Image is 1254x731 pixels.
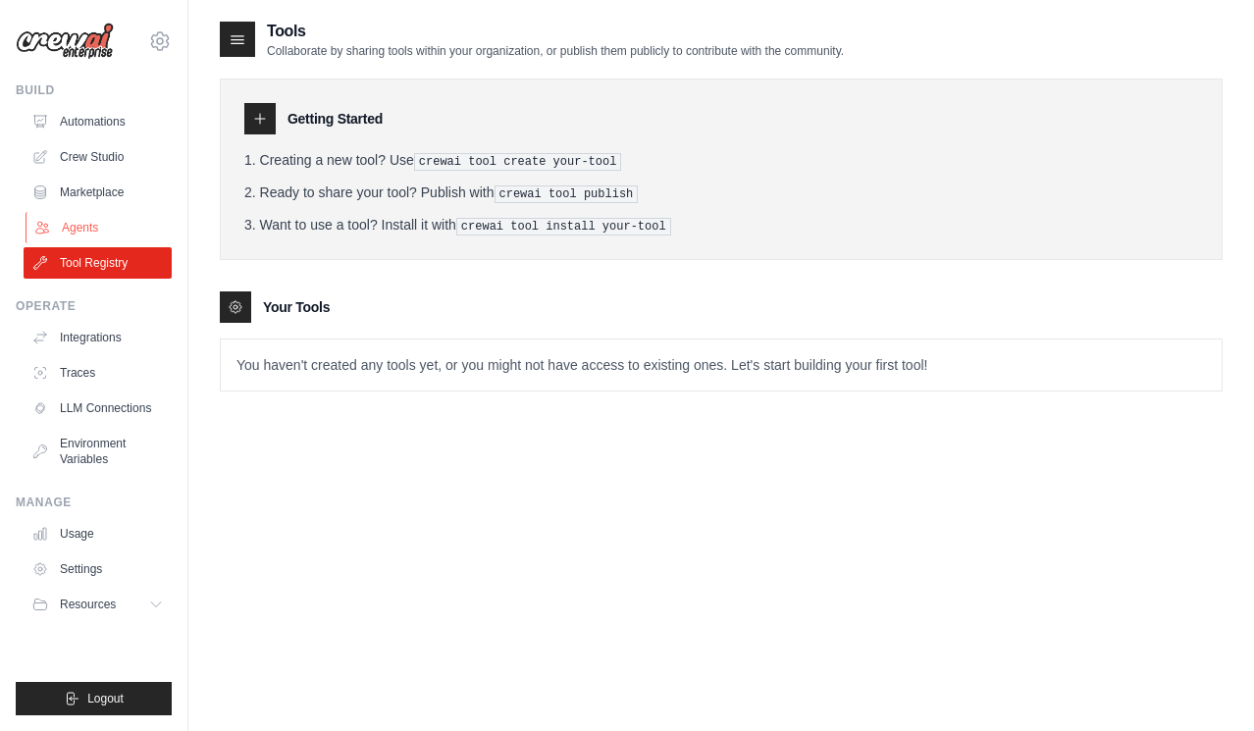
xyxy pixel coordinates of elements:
a: Integrations [24,322,172,353]
a: LLM Connections [24,392,172,424]
p: Collaborate by sharing tools within your organization, or publish them publicly to contribute wit... [267,43,844,59]
a: Tool Registry [24,247,172,279]
span: Logout [87,691,124,706]
a: Automations [24,106,172,137]
pre: crewai tool install your-tool [456,218,671,235]
li: Ready to share your tool? Publish with [244,183,1198,203]
li: Want to use a tool? Install it with [244,215,1198,235]
li: Creating a new tool? Use [244,150,1198,171]
div: Manage [16,495,172,510]
img: Logo [16,23,114,60]
span: Resources [60,597,116,612]
a: Agents [26,212,174,243]
a: Marketplace [24,177,172,208]
a: Environment Variables [24,428,172,475]
button: Logout [16,682,172,715]
h3: Getting Started [287,109,383,129]
pre: crewai tool create your-tool [414,153,622,171]
h2: Tools [267,20,844,43]
a: Usage [24,518,172,549]
div: Operate [16,298,172,314]
div: Build [16,82,172,98]
a: Traces [24,357,172,389]
h3: Your Tools [263,297,330,317]
a: Crew Studio [24,141,172,173]
button: Resources [24,589,172,620]
a: Settings [24,553,172,585]
pre: crewai tool publish [495,185,639,203]
p: You haven't created any tools yet, or you might not have access to existing ones. Let's start bui... [221,339,1222,391]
